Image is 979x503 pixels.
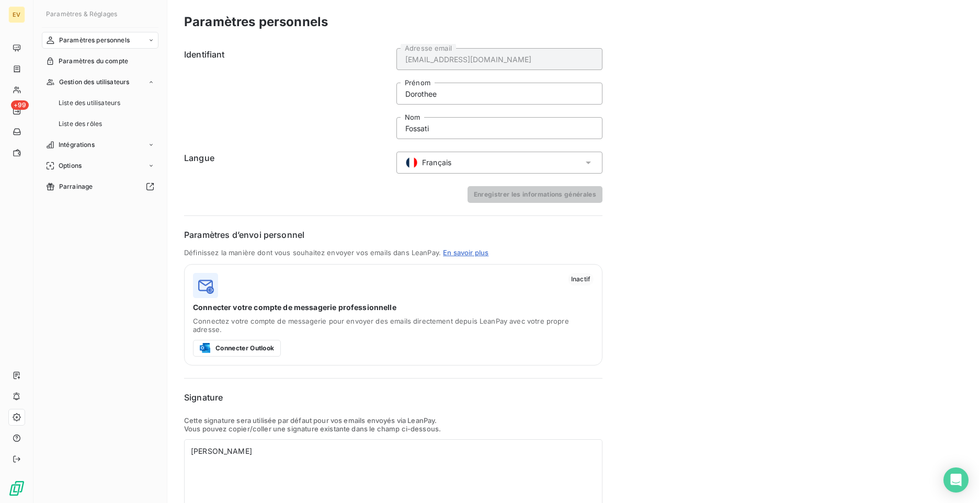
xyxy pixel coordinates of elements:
a: Liste des rôles [54,116,158,132]
span: Intégrations [59,140,95,150]
span: Définissez la manière dont vous souhaitez envoyer vos emails dans LeanPay. [184,248,441,257]
h6: Identifiant [184,48,390,139]
h6: Paramètres d’envoi personnel [184,228,602,241]
button: Connecter Outlook [193,340,281,357]
span: Gestion des utilisateurs [59,77,130,87]
input: placeholder [396,48,602,70]
img: logo [193,273,218,298]
a: Paramètres du compte [42,53,158,70]
p: Cette signature sera utilisée par défaut pour vos emails envoyés via LeanPay. [184,416,602,425]
h6: Signature [184,391,602,404]
div: [PERSON_NAME] [191,446,596,456]
span: Liste des utilisateurs [59,98,120,108]
a: Liste des utilisateurs [54,95,158,111]
div: EV [8,6,25,23]
span: Français [422,157,451,168]
span: Paramètres du compte [59,56,128,66]
span: Liste des rôles [59,119,102,129]
span: Parrainage [59,182,93,191]
span: Options [59,161,82,170]
input: placeholder [396,83,602,105]
span: Connectez votre compte de messagerie pour envoyer des emails directement depuis LeanPay avec votr... [193,317,594,334]
span: +99 [11,100,29,110]
input: placeholder [396,117,602,139]
span: Inactif [568,273,594,285]
span: Paramètres & Réglages [46,10,117,18]
span: Paramètres personnels [59,36,130,45]
a: En savoir plus [443,248,488,257]
button: Enregistrer les informations générales [468,186,602,203]
h3: Paramètres personnels [184,13,328,31]
img: Logo LeanPay [8,480,25,497]
span: Connecter votre compte de messagerie professionnelle [193,302,594,313]
a: Parrainage [42,178,158,195]
h6: Langue [184,152,390,174]
div: Open Intercom Messenger [943,467,969,493]
p: Vous pouvez copier/coller une signature existante dans le champ ci-dessous. [184,425,602,433]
